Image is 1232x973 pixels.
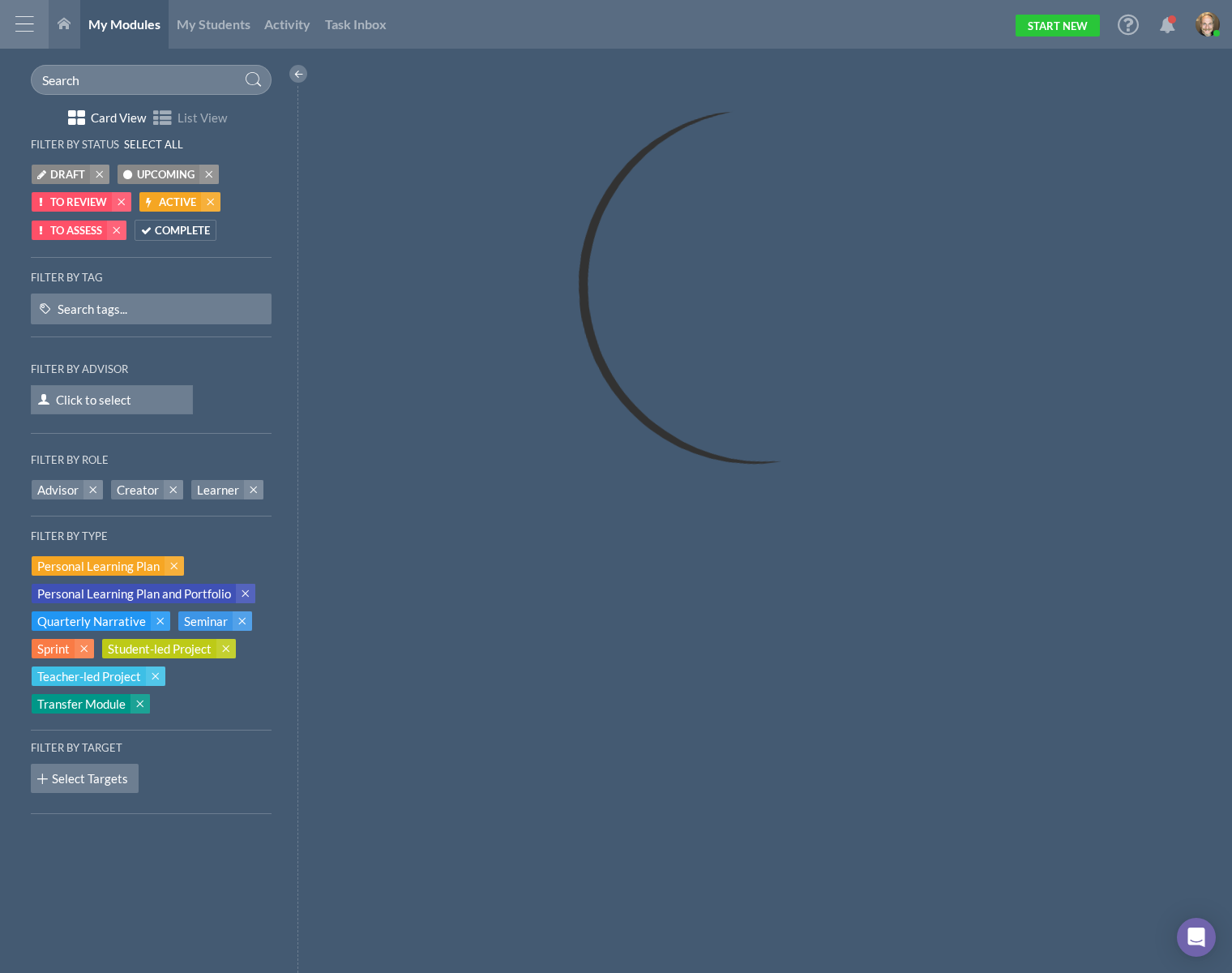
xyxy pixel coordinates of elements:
span: Transfer Module [37,696,126,713]
span: Complete [155,222,210,239]
span: Personal Learning Plan [37,558,160,575]
h6: Filter by role [31,454,109,466]
span: Task Inbox [325,16,387,32]
span: Draft [50,166,85,183]
span: To Review [50,194,107,211]
span: Student-led Project [108,641,212,658]
span: Active [159,194,196,211]
span: My Students [177,16,250,32]
button: Select Targets [31,764,139,793]
span: Creator [117,482,159,499]
span: Click to select [31,385,193,414]
span: Seminar [184,613,228,630]
span: Quarterly Narrative [37,613,146,630]
h6: Filter by tag [31,272,272,284]
h6: Select All [124,139,183,151]
input: Search [31,65,272,95]
h6: Filter by type [31,530,108,542]
h6: Filter by target [31,742,122,754]
span: Teacher-led Project [37,668,141,685]
h6: Filter by Advisor [31,363,128,375]
span: Personal Learning Plan and Portfolio [37,585,231,602]
span: Card View [91,109,146,126]
img: Loading... [539,65,981,507]
span: Activity [264,16,310,32]
span: To Assess [50,222,102,239]
a: Start New [1016,15,1100,36]
span: Upcoming [137,166,195,183]
span: Learner [197,482,239,499]
h6: Filter by status [31,139,119,151]
span: My Modules [88,16,160,32]
span: Sprint [37,641,70,658]
img: image [1196,12,1220,36]
span: Advisor [37,482,79,499]
div: Search tags... [58,301,127,318]
div: Open Intercom Messenger [1177,918,1216,957]
span: List View [178,109,227,126]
